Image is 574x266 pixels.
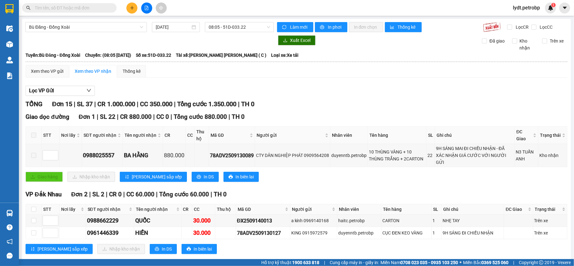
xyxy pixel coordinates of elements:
[164,151,184,160] div: 880.000
[283,38,287,43] span: download
[186,127,195,144] th: CC
[338,229,380,236] div: duyenntb.petrobp
[539,152,566,159] div: Kho nhận
[156,113,169,120] span: CC 0
[513,24,530,31] span: Lọc CR
[26,6,31,10] span: search
[7,253,13,259] span: message
[382,229,430,236] div: CỤC ĐEN KEO VÀNG
[381,204,432,215] th: Tên hàng
[150,244,177,254] button: printerIn DS
[88,206,128,213] span: SĐT người nhận
[209,144,255,167] td: 78ADV2509130089
[338,217,380,224] div: haitc.petrobp
[38,246,88,252] span: [PERSON_NAME] sắp xếp
[442,204,504,215] th: Ghi chú
[97,100,135,108] span: CR 1.000.000
[42,204,60,215] th: STT
[5,41,46,48] div: 30.000
[153,113,155,120] span: |
[26,86,95,96] button: Lọc VP Gửi
[562,5,568,11] span: caret-down
[238,100,240,108] span: |
[120,172,187,182] button: sort-ascending[PERSON_NAME] sắp xếp
[6,72,13,79] img: solution-icon
[26,53,80,58] b: Tuyến: Bù Đăng - Đồng Xoài
[548,5,554,11] img: icon-new-feature
[26,191,62,198] span: VP Đắk Nhau
[369,148,425,162] div: 10 THÙNG VÀNG + 10 THÙNG TRẮNG + 2CARTON
[330,259,379,266] span: Cung cấp máy in - giấy in:
[539,260,543,265] span: copyright
[540,132,561,139] span: Trạng thái
[278,35,316,45] button: downloadXuất Excel
[194,246,212,252] span: In biên lai
[155,247,159,252] span: printer
[52,100,72,108] span: Đơn 15
[271,52,299,59] span: Loại xe: Xe tải
[349,22,383,32] button: In đơn chọn
[277,22,313,32] button: syncLàm mới
[390,25,395,30] span: bar-chart
[156,24,190,31] input: 14/09/2025
[159,6,163,10] span: aim
[385,22,422,32] button: bar-chartThống kê
[483,22,501,32] img: 9k=
[26,172,63,182] button: uploadGiao hàng
[6,25,13,32] img: warehouse-icon
[49,6,65,13] span: Nhận:
[171,113,172,120] span: |
[182,244,217,254] button: printerIn biên lai
[97,113,98,120] span: |
[229,113,230,120] span: |
[535,206,561,213] span: Trạng thái
[140,100,172,108] span: CC 350.000
[443,217,503,224] div: NHẸ TAY
[29,87,54,95] span: Lọc VP Gửi
[547,38,566,44] span: Trên xe
[135,216,180,225] div: QUỐC
[134,215,182,227] td: QUỐC
[241,100,254,108] span: TH 0
[380,259,458,266] span: Miền Nam
[5,6,15,13] span: Gửi:
[100,113,115,120] span: SL 22
[174,100,176,108] span: |
[382,217,430,224] div: CARTON
[192,172,219,182] button: printerIn DS
[134,227,182,239] td: HIỀN
[426,127,435,144] th: SL
[256,152,329,159] div: CTY DÂN NGHIỆP PHÁT 0909564208
[481,260,508,265] strong: 0369 525 060
[79,113,96,120] span: Đơn 1
[136,206,175,213] span: Tên người nhận
[87,228,133,237] div: 0961446339
[432,204,442,215] th: SL
[49,20,89,28] div: ĐỈNH
[85,52,131,59] span: Chuyến: (08:05 [DATE])
[551,3,556,7] sup: 1
[368,127,426,144] th: Tên hàng
[443,229,503,236] div: 9H SÁNG ĐI CHIỀU NHẬN
[6,41,13,48] img: warehouse-icon
[141,3,152,14] button: file-add
[82,144,123,167] td: 0988025557
[195,127,209,144] th: Thu hộ
[534,217,566,224] div: Trên xe
[236,215,290,227] td: ĐX2509140013
[26,244,93,254] button: sort-ascending[PERSON_NAME] sắp xếp
[144,6,149,10] span: file-add
[126,3,137,14] button: plus
[211,191,212,198] span: |
[315,22,347,32] button: printerIn phơi
[292,260,319,265] strong: 1900 633 818
[159,191,209,198] span: Tổng cước 60.000
[87,216,133,225] div: 0988662229
[513,259,514,266] span: |
[123,144,163,167] td: BA HẰNG
[552,3,554,7] span: 1
[257,132,324,139] span: Người gửi
[97,244,145,254] button: downloadNhập kho nhận
[137,100,138,108] span: |
[156,3,167,14] button: aim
